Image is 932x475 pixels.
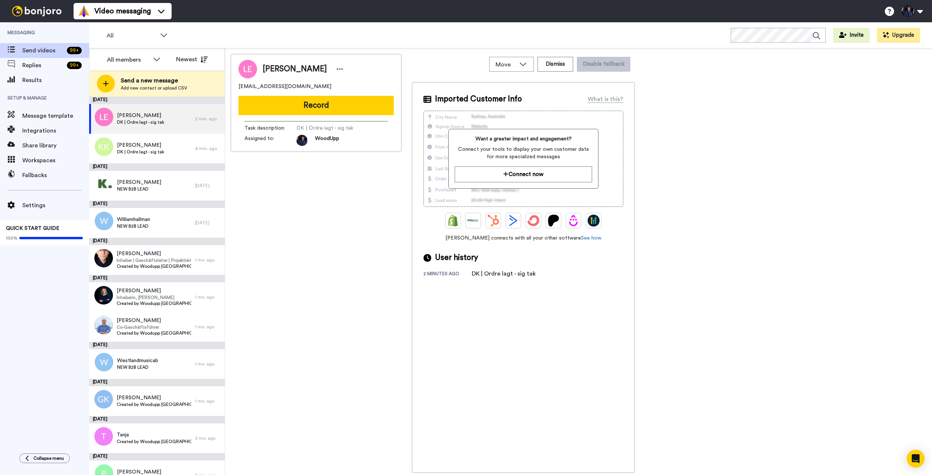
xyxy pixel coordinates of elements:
span: [PERSON_NAME] [117,287,191,295]
span: Share library [22,141,89,150]
span: Add new contact or upload CSV [121,85,187,91]
img: Ontraport [467,215,479,227]
img: t.png [94,427,113,446]
span: Inhaber | Geschäftsleiter | Projektleiter [117,257,191,263]
span: Tanja [117,431,191,439]
img: bj-logo-header-white.svg [9,6,65,16]
span: Williamhallman [117,216,150,223]
span: QUICK START GUIDE [6,226,59,231]
span: Integrations [22,126,89,135]
img: 66546940-14f6-4e07-b061-0f64fbfd6493-1589472754.jpg [296,135,308,146]
span: NEW B2B LEAD [117,223,150,229]
span: Fallbacks [22,171,89,180]
img: vm-color.svg [78,5,90,17]
span: Connect your tools to display your own customer data for more specialized messages [455,146,592,160]
a: See how [581,235,601,241]
span: [PERSON_NAME] [263,64,327,75]
span: NEW B2B LEAD [117,186,161,192]
img: Image of Laura Engelsen [238,60,257,78]
span: WoodUpp [315,135,339,146]
span: Results [22,76,89,85]
span: Video messaging [94,6,151,16]
span: [PERSON_NAME] [117,250,191,257]
span: Collapse menu [33,455,64,461]
div: 99 + [67,62,82,69]
button: Invite [833,28,870,43]
img: 1ca8c751-c2e1-4f09-936c-5e19f54bfd1e.jpg [94,316,113,334]
div: [DATE] [89,238,225,245]
div: 1 mo. ago [195,324,221,330]
span: Created by Woodupp [GEOGRAPHIC_DATA] [117,401,191,407]
div: 4 min. ago [195,146,221,152]
img: w.png [95,353,113,371]
span: DK | Ordre lagt - sig tak [117,119,164,125]
span: Inhaberin, [PERSON_NAME] [117,295,191,300]
div: All members [107,55,149,64]
img: gk.png [94,390,113,409]
button: Upgrade [877,28,920,43]
div: [DATE] [89,201,225,208]
span: Move [496,60,516,69]
span: Created by Woodupp [GEOGRAPHIC_DATA] [117,439,191,445]
span: Created by Woodupp [GEOGRAPHIC_DATA] [117,263,191,269]
div: [DATE] [89,342,225,349]
span: [PERSON_NAME] [117,317,191,324]
span: User history [435,252,478,263]
img: w.png [95,212,113,230]
div: 1 mo. ago [195,398,221,404]
img: 8eefcd64-0e1c-4d53-b34d-9cf8c571235b.jpg [94,249,113,267]
span: NEW B2B LEAD [117,364,158,370]
div: [DATE] [195,183,221,189]
img: Shopify [447,215,459,227]
span: Assigned to: [244,135,296,146]
span: Send videos [22,46,64,55]
img: ConvertKit [527,215,539,227]
img: ActiveCampaign [507,215,519,227]
span: [PERSON_NAME] [117,141,164,149]
span: Message template [22,111,89,120]
div: DK | Ordre lagt - sig tak [472,269,536,278]
span: Want a greater impact and engagement? [455,135,592,143]
div: 1 mo. ago [195,294,221,300]
span: [PERSON_NAME] [117,112,164,119]
img: dd6bf500-9860-4320-9ac4-f4d72885e1ef.jpg [94,286,113,305]
div: What is this? [588,95,623,104]
div: [DATE] [89,453,225,461]
span: Co-Geschäftsführer [117,324,191,330]
span: [PERSON_NAME] [117,179,161,186]
img: kk.png [95,137,113,156]
div: Open Intercom Messenger [907,450,925,468]
span: All [107,31,156,40]
span: Workspaces [22,156,89,165]
span: Task description : [244,124,296,132]
span: [EMAIL_ADDRESS][DOMAIN_NAME] [238,83,331,90]
span: Imported Customer Info [435,94,522,105]
span: Created by Woodupp [GEOGRAPHIC_DATA] [117,330,191,336]
div: 2 minutes ago [423,271,472,278]
button: Record [238,96,394,115]
span: [PERSON_NAME] [117,394,191,401]
span: [PERSON_NAME] connects with all your other software [423,234,623,242]
div: [DATE] [89,97,225,104]
button: Disable fallback [577,57,630,72]
div: 1 mo. ago [195,361,221,367]
span: Westlandmusicab [117,357,158,364]
div: [DATE] [89,379,225,386]
img: le.png [95,108,113,126]
div: [DATE] [89,163,225,171]
div: 2 min. ago [195,116,221,122]
button: Connect now [455,166,592,182]
img: GoHighLevel [588,215,600,227]
span: Created by Woodupp [GEOGRAPHIC_DATA] [117,300,191,306]
img: Hubspot [487,215,499,227]
button: Collapse menu [19,453,70,463]
span: DK | Ordre lagt - sig tak [296,124,367,132]
span: Settings [22,201,89,210]
button: Dismiss [538,57,573,72]
span: DK | Ordre lagt - sig tak [117,149,164,155]
span: Send a new message [121,76,187,85]
img: Drip [568,215,579,227]
span: Replies [22,61,64,70]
